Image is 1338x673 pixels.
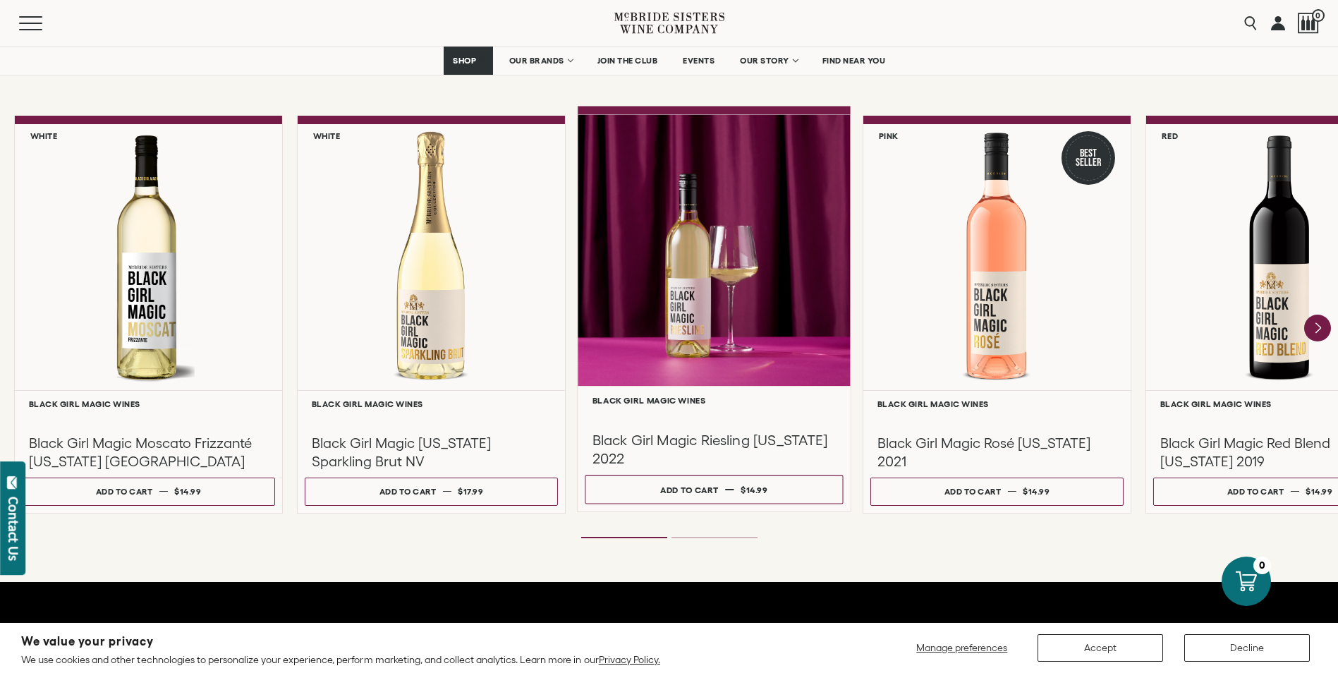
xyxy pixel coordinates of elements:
[305,478,558,506] button: Add to cart $17.99
[6,497,20,561] div: Contact Us
[822,56,886,66] span: FIND NEAR YOU
[660,479,718,500] div: Add to cart
[312,399,551,408] h6: Black Girl Magic Wines
[313,131,341,140] h6: White
[740,56,789,66] span: OUR STORY
[908,634,1016,662] button: Manage preferences
[500,47,581,75] a: OUR BRANDS
[379,481,437,502] div: Add to cart
[588,47,667,75] a: JOIN THE CLUB
[21,636,660,648] h2: We value your privacy
[1227,481,1284,502] div: Add to cart
[592,430,837,468] h3: Black Girl Magic Riesling [US_STATE] 2022
[877,434,1117,471] h3: Black Girl Magic Rosé [US_STATE] 2021
[863,116,1131,514] a: Pink Best Seller Black Girl Magic Rosé California Black Girl Magic Wines Black Girl Magic Rosé [U...
[674,47,724,75] a: EVENTS
[444,47,493,75] a: SHOP
[870,478,1124,506] button: Add to cart $14.99
[1304,315,1331,341] button: Next
[22,478,275,506] button: Add to cart $14.99
[683,56,714,66] span: EVENTS
[96,481,153,502] div: Add to cart
[597,56,658,66] span: JOIN THE CLUB
[509,56,564,66] span: OUR BRANDS
[741,485,768,494] span: $14.99
[916,642,1007,653] span: Manage preferences
[1023,487,1050,496] span: $14.99
[174,487,201,496] span: $14.99
[1312,9,1325,22] span: 0
[1184,634,1310,662] button: Decline
[1162,131,1179,140] h6: Red
[944,481,1002,502] div: Add to cart
[577,106,851,511] a: Black Girl Magic Wines Black Girl Magic Riesling [US_STATE] 2022 Add to cart $14.99
[1038,634,1163,662] button: Accept
[877,399,1117,408] h6: Black Girl Magic Wines
[458,487,483,496] span: $17.99
[671,537,758,538] li: Page dot 2
[1306,487,1332,496] span: $14.99
[19,16,70,30] button: Mobile Menu Trigger
[29,399,268,408] h6: Black Girl Magic Wines
[30,131,58,140] h6: White
[1253,557,1271,574] div: 0
[813,47,895,75] a: FIND NEAR YOU
[731,47,806,75] a: OUR STORY
[453,56,477,66] span: SHOP
[599,654,660,665] a: Privacy Policy.
[592,395,837,404] h6: Black Girl Magic Wines
[312,434,551,471] h3: Black Girl Magic [US_STATE] Sparkling Brut NV
[879,131,899,140] h6: Pink
[21,653,660,666] p: We use cookies and other technologies to personalize your experience, perform marketing, and coll...
[585,475,843,504] button: Add to cart $14.99
[29,434,268,471] h3: Black Girl Magic Moscato Frizzanté [US_STATE] [GEOGRAPHIC_DATA]
[297,116,566,514] a: White Black Girl Magic California Sparkling Brut Black Girl Magic Wines Black Girl Magic [US_STAT...
[14,116,283,514] a: White Black Girl Magic Moscato Frizzanté California NV Black Girl Magic Wines Black Girl Magic Mo...
[581,537,667,538] li: Page dot 1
